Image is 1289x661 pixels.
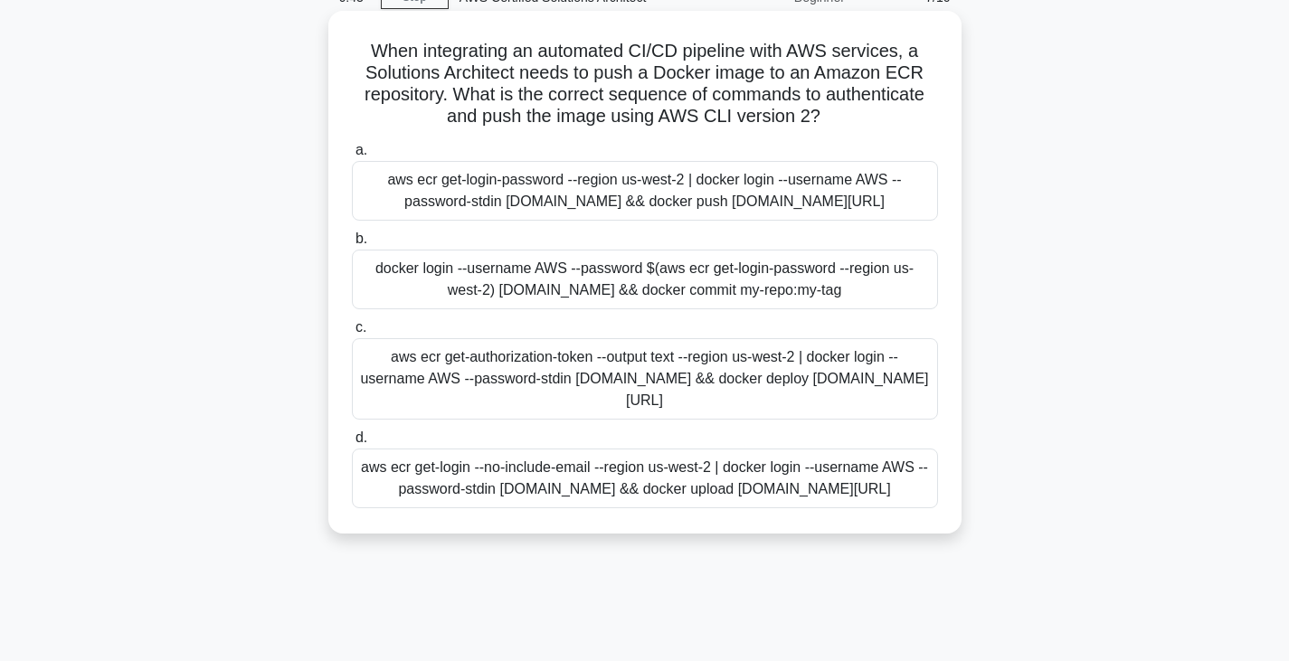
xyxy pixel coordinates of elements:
div: docker login --username AWS --password $(aws ecr get-login-password --region us-west-2) [DOMAIN_N... [352,250,938,309]
span: b. [355,231,367,246]
div: aws ecr get-authorization-token --output text --region us-west-2 | docker login --username AWS --... [352,338,938,420]
h5: When integrating an automated CI/CD pipeline with AWS services, a Solutions Architect needs to pu... [350,40,940,128]
div: aws ecr get-login-password --region us-west-2 | docker login --username AWS --password-stdin [DOM... [352,161,938,221]
span: d. [355,430,367,445]
div: aws ecr get-login --no-include-email --region us-west-2 | docker login --username AWS --password-... [352,449,938,508]
span: c. [355,319,366,335]
span: a. [355,142,367,157]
